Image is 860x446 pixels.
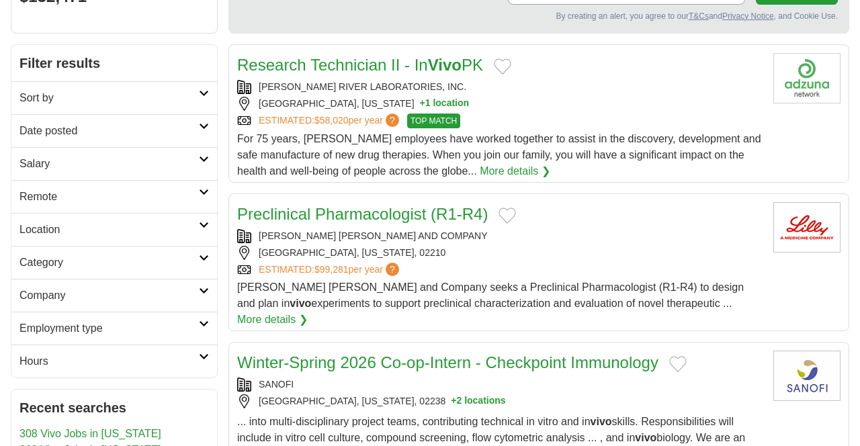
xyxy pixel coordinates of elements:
span: + [451,394,456,408]
span: TOP MATCH [407,114,460,128]
h2: Filter results [11,45,217,81]
strong: vivo [635,432,656,443]
h2: Sort by [19,90,199,106]
button: +2 locations [451,394,505,408]
strong: Vivo [428,56,462,74]
a: Research Technician II - InVivoPK [237,56,483,74]
a: SANOFI [259,379,294,390]
a: Location [11,213,217,246]
div: [GEOGRAPHIC_DATA], [US_STATE] [237,97,763,111]
strong: vivo [290,298,311,309]
a: Privacy Notice [722,11,774,21]
h2: Company [19,287,199,304]
a: [PERSON_NAME] RIVER LABORATORIES, INC. [259,81,466,92]
div: By creating an alert, you agree to our and , and Cookie Use. [240,10,838,22]
a: ESTIMATED:$58,020per year? [259,114,402,128]
h2: Category [19,255,199,271]
a: Preclinical Pharmacologist (R1-R4) [237,205,488,223]
h2: Employment type [19,320,199,337]
a: More details ❯ [237,312,308,328]
a: ESTIMATED:$99,281per year? [259,263,402,277]
button: Add to favorite jobs [494,58,511,75]
a: Category [11,246,217,279]
img: Sanofi Group logo [773,351,841,401]
span: [PERSON_NAME] [PERSON_NAME] and Company seeks a Preclinical Pharmacologist (R1-R4) to design and ... [237,281,744,309]
h2: Hours [19,353,199,369]
h2: Recent searches [19,398,209,418]
h2: Location [19,222,199,238]
button: Add to favorite jobs [669,356,687,372]
span: For 75 years, [PERSON_NAME] employees have worked together to assist in the discovery, developmen... [237,133,761,177]
a: 308 Vivo Jobs in [US_STATE] [19,428,161,439]
span: + [420,97,425,111]
h2: Salary [19,156,199,172]
h2: Remote [19,189,199,205]
a: Salary [11,147,217,180]
a: Company [11,279,217,312]
strong: vivo [591,416,612,427]
a: [PERSON_NAME] [PERSON_NAME] AND COMPANY [259,230,487,241]
a: Hours [11,345,217,377]
span: $99,281 [314,264,349,275]
span: $58,020 [314,115,349,126]
div: [GEOGRAPHIC_DATA], [US_STATE], 02210 [237,246,763,260]
a: Date posted [11,114,217,147]
a: Remote [11,180,217,213]
h2: Date posted [19,123,199,139]
div: [GEOGRAPHIC_DATA], [US_STATE], 02238 [237,394,763,408]
img: Charles River Laboratories logo [773,53,841,103]
button: Add to favorite jobs [499,208,516,224]
a: Employment type [11,312,217,345]
a: Sort by [11,81,217,114]
span: ? [386,263,399,276]
a: More details ❯ [480,163,550,179]
button: +1 location [420,97,470,111]
img: Eli Lilly logo [773,202,841,253]
span: ? [386,114,399,127]
a: Winter-Spring 2026 Co-op-Intern - Checkpoint Immunology [237,353,658,371]
a: T&Cs [689,11,709,21]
